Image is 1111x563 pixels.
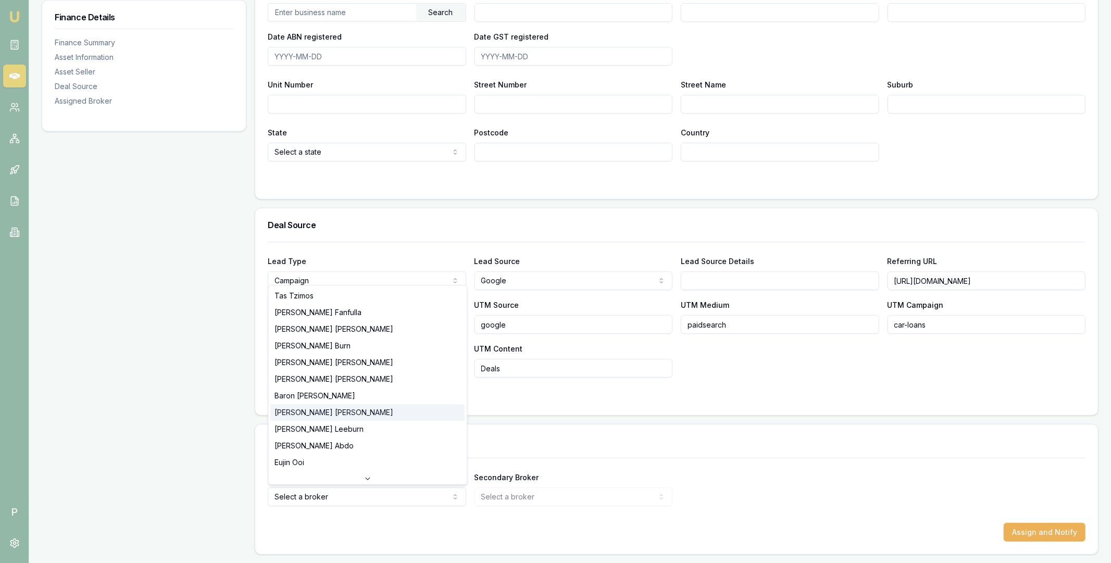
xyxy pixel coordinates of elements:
[274,457,304,468] span: Eujin Ooi
[274,407,393,418] span: [PERSON_NAME] [PERSON_NAME]
[274,291,314,301] span: Tas Tzimos
[274,341,351,351] span: [PERSON_NAME] Burn
[274,307,361,318] span: [PERSON_NAME] Fanfulla
[274,391,355,401] span: Baron [PERSON_NAME]
[274,357,393,368] span: [PERSON_NAME] [PERSON_NAME]
[274,441,354,451] span: [PERSON_NAME] Abdo
[274,324,393,334] span: [PERSON_NAME] [PERSON_NAME]
[274,424,364,434] span: [PERSON_NAME] Leeburn
[274,374,393,384] span: [PERSON_NAME] [PERSON_NAME]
